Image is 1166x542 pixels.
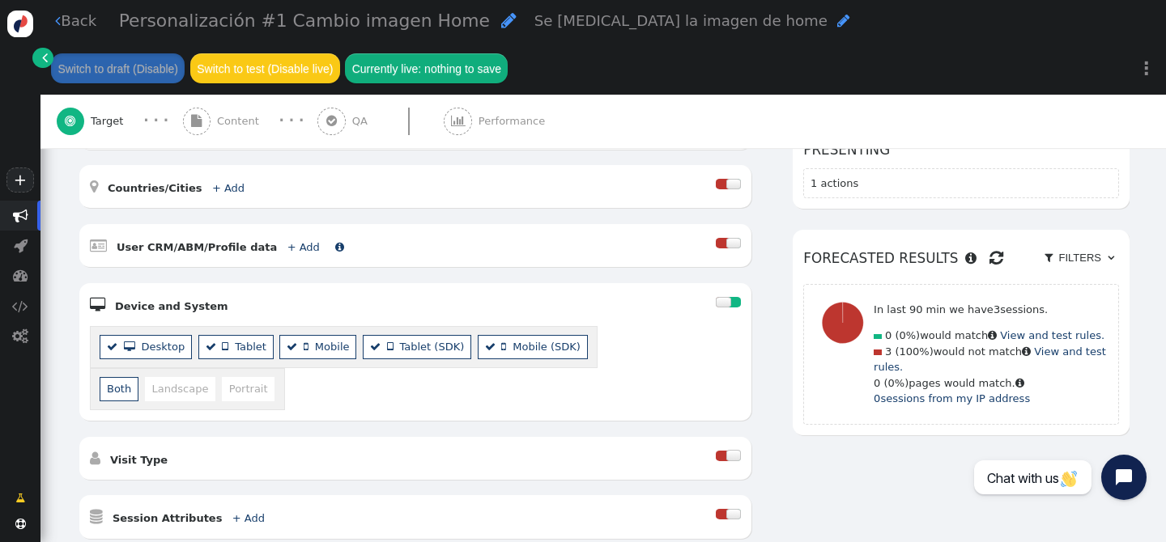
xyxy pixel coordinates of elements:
li: Portrait [222,377,274,400]
span:  [326,115,337,127]
span:  [65,115,75,127]
span: Performance [479,113,551,129]
p: In last 90 min we have sessions. [874,302,1112,318]
span:  [1022,346,1031,357]
a: + Add [287,241,320,253]
span: 0 [874,377,880,389]
span: 0 [874,392,880,404]
span:  [485,341,496,352]
span:  [222,341,235,352]
span:  [107,341,117,352]
span:  [90,297,105,312]
span: 1 actions [811,177,858,189]
span: QA [352,113,374,129]
span:  [501,341,513,352]
span:  [989,246,1003,270]
a: ⋮ [1127,44,1166,92]
span:  [12,328,28,344]
a:  Performance [444,95,579,148]
a:  User CRM/ABM/Profile data + Add  [90,241,344,253]
span:  [370,341,381,352]
b: Visit Type [110,454,168,466]
span: (0%) [884,377,909,389]
button: Switch to test (Disable live) [190,53,340,83]
span:  [206,341,216,352]
span:  [335,242,344,252]
a: + Add [232,512,265,524]
b: User CRM/ABM/Profile data [117,241,277,253]
span:  [1108,252,1114,263]
b: Device and System [115,300,228,312]
span:  [191,115,202,127]
a: Back [55,10,96,32]
span:  [13,268,28,283]
span:  [12,299,28,314]
span:  [451,115,466,127]
a: + [6,167,34,193]
span:  [304,341,315,352]
div: · · · [143,111,168,131]
a: View and test rules. [1000,329,1104,341]
span:  [124,341,142,352]
b: Session Attributes [113,512,223,524]
li: Mobile [279,335,356,358]
span:  [14,238,28,253]
h6: Presenting [803,140,1118,160]
span:  [988,330,997,341]
a:  Content · · · [183,95,318,148]
a:  Filters  [1040,245,1119,271]
b: Countries/Cities [108,182,202,194]
a:  [5,485,36,512]
span:  [13,208,28,223]
span:  [501,11,517,29]
span: Personalización #1 Cambio imagen Home [119,11,490,31]
span: Mobile (SDK) [501,341,581,353]
li: Tablet [198,335,274,358]
span: 3 [885,345,892,358]
a: + Add [212,182,245,194]
span: (100%) [895,345,933,358]
img: logo-icon.svg [7,11,34,37]
span: Content [217,113,266,129]
span:  [90,238,107,253]
span:  [965,252,977,265]
a:  Device and System [90,300,253,312]
a: 0sessions from my IP address [874,392,1030,404]
div: would match would not match pages would match. [874,291,1112,417]
a:  QA [317,95,444,148]
h6: Forecasted results [803,240,1118,276]
span: Tablet (SDK) [387,341,465,353]
span: 0 [885,329,892,341]
li: Both [100,377,138,400]
span:  [387,341,400,352]
li: Landscape [145,377,215,400]
a:  [32,48,53,68]
span: Filters [1056,252,1104,264]
a:  Visit Type [90,454,192,466]
span:  [90,451,100,466]
span:  [90,509,103,524]
a:  Target · · · [57,95,183,148]
span: (0%) [895,329,920,341]
span:  [90,179,98,194]
span:  [1045,252,1053,263]
span:  [15,490,25,506]
span:  [15,519,26,529]
span: Se [MEDICAL_DATA] la imagen de home [534,12,828,29]
div: · · · [279,111,304,131]
span:  [837,13,850,28]
span: 3 [994,303,1000,315]
li: Desktop [100,335,192,358]
span:  [1015,378,1024,388]
span:  [287,341,297,352]
button: Currently live: nothing to save [345,53,508,83]
span: Target [91,113,130,129]
button: Switch to draft (Disable) [51,53,185,83]
a:  Countries/Cities + Add [90,182,270,194]
span:  [55,13,61,28]
a:  Session Attributes + Add [90,512,289,524]
span:  [42,49,48,66]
